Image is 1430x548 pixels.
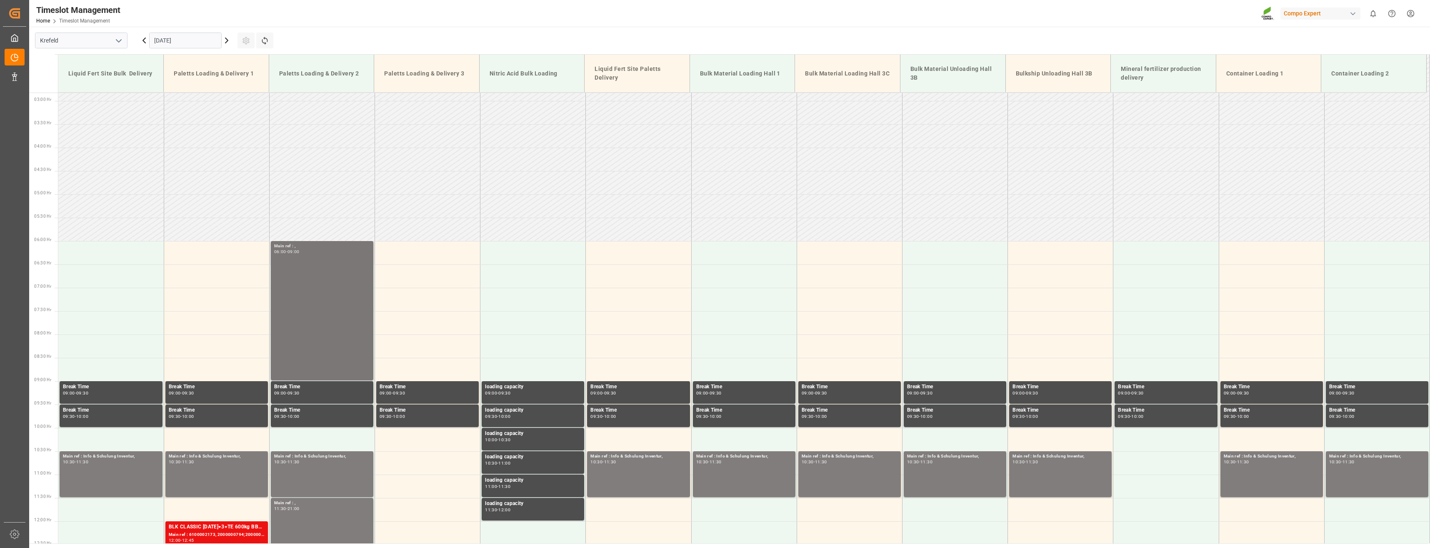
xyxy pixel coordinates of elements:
[34,494,51,499] span: 11:30 Hr
[497,391,498,395] div: -
[498,508,510,512] div: 12:00
[485,415,497,418] div: 09:30
[486,66,578,81] div: Nitric Acid Bulk Loading
[485,508,497,512] div: 11:30
[286,250,287,254] div: -
[1342,460,1355,464] div: 11:30
[802,66,893,81] div: Bulk Material Loading Hall 3C
[604,460,616,464] div: 11:30
[63,391,75,395] div: 09:00
[1329,383,1425,391] div: Break Time
[1341,460,1342,464] div: -
[907,415,919,418] div: 09:30
[485,383,581,391] div: loading capacity
[34,424,51,429] span: 10:00 Hr
[604,391,616,395] div: 09:30
[802,383,897,391] div: Break Time
[1280,5,1364,21] button: Compo Expert
[180,391,182,395] div: -
[182,460,194,464] div: 11:30
[169,406,265,415] div: Break Time
[287,250,300,254] div: 09:00
[907,391,919,395] div: 09:00
[76,415,88,418] div: 10:00
[498,415,510,418] div: 10:00
[274,453,370,460] div: Main ref : Info & Schulung Inventur,
[708,460,709,464] div: -
[591,61,683,85] div: Liquid Fert Site Paletts Delivery
[34,261,51,265] span: 06:30 Hr
[65,66,157,81] div: Liquid Fert Site Bulk Delivery
[485,453,581,461] div: loading capacity
[485,406,581,415] div: loading capacity
[1329,453,1425,460] div: Main ref : Info & Schulung Inventur,
[1118,406,1214,415] div: Break Time
[169,538,181,542] div: 12:00
[1131,415,1143,418] div: 10:00
[274,250,286,254] div: 06:00
[814,391,815,395] div: -
[919,391,920,395] div: -
[34,331,51,335] span: 08:00 Hr
[169,391,181,395] div: 09:00
[485,485,497,488] div: 11:00
[1342,415,1355,418] div: 10:00
[76,460,88,464] div: 11:30
[1026,415,1038,418] div: 10:00
[75,415,76,418] div: -
[34,191,51,195] span: 05:00 Hr
[286,391,287,395] div: -
[604,415,616,418] div: 10:00
[34,167,51,172] span: 04:30 Hr
[485,438,497,442] div: 10:00
[590,415,602,418] div: 09:30
[590,460,602,464] div: 10:30
[814,460,815,464] div: -
[485,500,581,508] div: loading capacity
[35,33,127,48] input: Type to search/select
[287,415,300,418] div: 10:00
[76,391,88,395] div: 09:30
[485,391,497,395] div: 09:00
[920,391,932,395] div: 09:30
[1012,66,1104,81] div: Bulkship Unloading Hall 3B
[149,33,222,48] input: DD.MM.YYYY
[590,453,686,460] div: Main ref : Info & Schulung Inventur,
[34,214,51,219] span: 05:30 Hr
[170,66,262,81] div: Paletts Loading & Delivery 1
[34,307,51,312] span: 07:30 Hr
[498,438,510,442] div: 10:30
[274,406,370,415] div: Break Time
[590,383,686,391] div: Break Time
[180,538,182,542] div: -
[1382,4,1401,23] button: Help Center
[696,415,708,418] div: 09:30
[485,430,581,438] div: loading capacity
[1235,415,1237,418] div: -
[34,471,51,475] span: 11:00 Hr
[1224,453,1320,460] div: Main ref : Info & Schulung Inventur,
[1025,460,1026,464] div: -
[696,383,792,391] div: Break Time
[287,460,300,464] div: 11:30
[287,391,300,395] div: 09:30
[1012,453,1108,460] div: Main ref : Info & Schulung Inventur,
[1235,460,1237,464] div: -
[1118,391,1130,395] div: 09:00
[182,538,194,542] div: 12:45
[63,415,75,418] div: 09:30
[1342,391,1355,395] div: 09:30
[907,453,1003,460] div: Main ref : Info & Schulung Inventur,
[34,121,51,125] span: 03:30 Hr
[1025,391,1026,395] div: -
[286,507,287,510] div: -
[1235,391,1237,395] div: -
[710,415,722,418] div: 10:00
[274,383,370,391] div: Break Time
[497,508,498,512] div: -
[1224,415,1236,418] div: 09:30
[274,507,286,510] div: 11:30
[907,460,919,464] div: 10:30
[1328,66,1420,81] div: Container Loading 2
[1280,8,1360,20] div: Compo Expert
